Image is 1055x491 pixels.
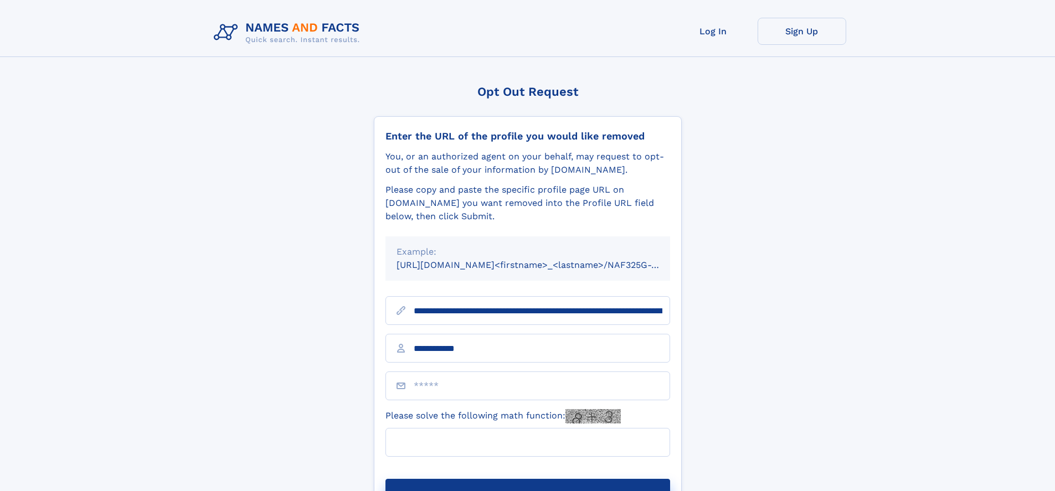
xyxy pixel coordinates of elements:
div: Opt Out Request [374,85,682,99]
div: Enter the URL of the profile you would like removed [385,130,670,142]
label: Please solve the following math function: [385,409,621,423]
img: Logo Names and Facts [209,18,369,48]
a: Sign Up [758,18,846,45]
div: You, or an authorized agent on your behalf, may request to opt-out of the sale of your informatio... [385,150,670,177]
a: Log In [669,18,758,45]
div: Please copy and paste the specific profile page URL on [DOMAIN_NAME] you want removed into the Pr... [385,183,670,223]
small: [URL][DOMAIN_NAME]<firstname>_<lastname>/NAF325G-xxxxxxxx [397,260,691,270]
div: Example: [397,245,659,259]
